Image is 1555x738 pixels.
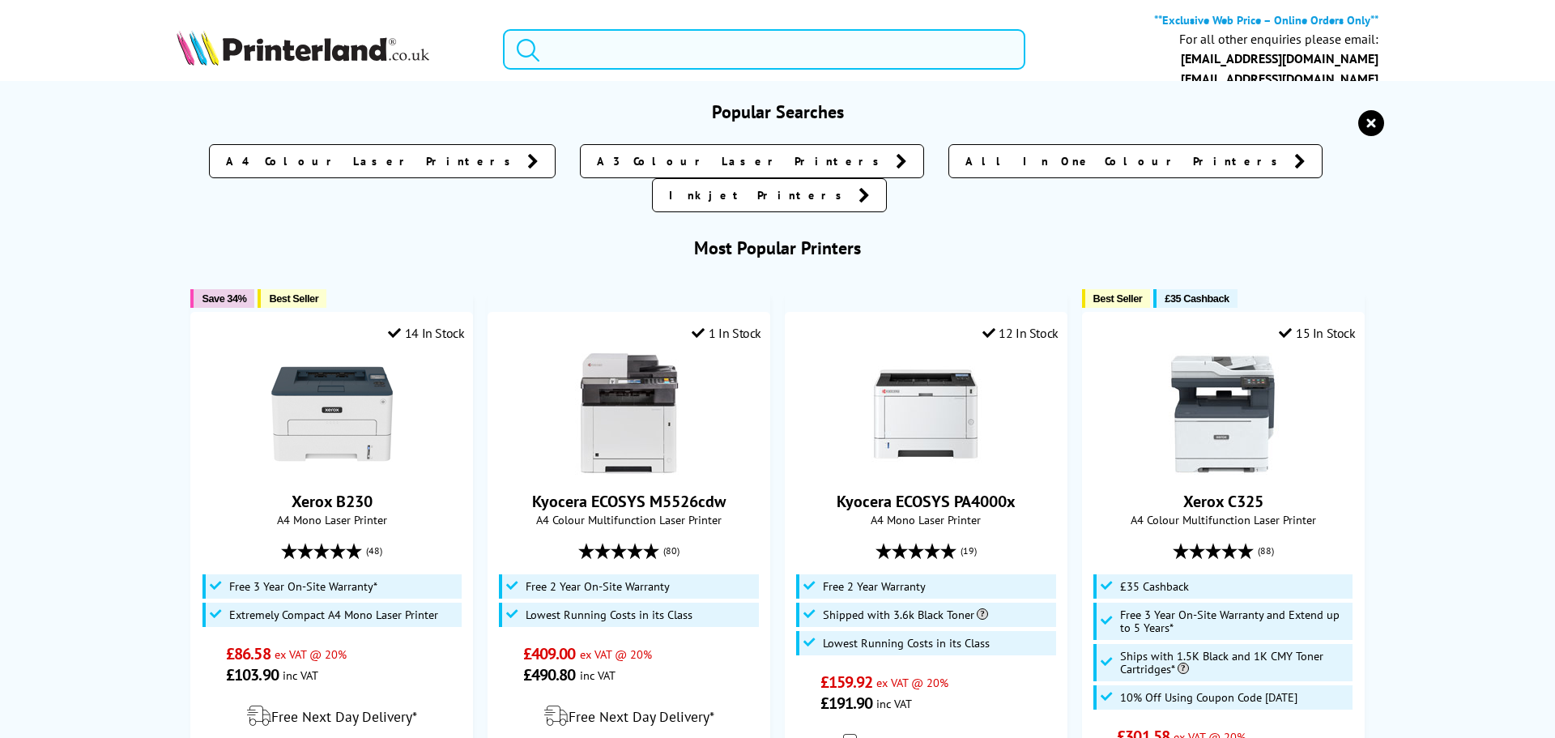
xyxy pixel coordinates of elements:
[177,100,1379,123] h3: Popular Searches
[1258,535,1274,566] span: (88)
[226,643,271,664] span: £86.58
[692,325,761,341] div: 1 In Stock
[569,462,690,478] a: Kyocera ECOSYS M5526cdw
[269,292,318,305] span: Best Seller
[1181,50,1378,66] a: [EMAIL_ADDRESS][DOMAIN_NAME]
[292,491,373,512] a: Xerox B230
[1162,462,1284,478] a: Xerox C325
[948,144,1323,178] a: All In One Colour Printers
[837,491,1016,512] a: Kyocera ECOSYS PA4000x
[965,153,1286,169] span: All In One Colour Printers
[569,353,690,475] img: Kyocera ECOSYS M5526cdw
[523,664,576,685] span: £490.80
[229,608,438,621] span: Extremely Compact A4 Mono Laser Printer
[669,187,850,203] span: Inkjet Printers
[177,237,1379,259] h3: Most Popular Printers
[523,643,576,664] span: £409.00
[177,30,483,69] a: Printerland Logo
[1279,325,1355,341] div: 15 In Stock
[961,535,977,566] span: (19)
[526,580,670,593] span: Free 2 Year On-Site Warranty
[982,325,1059,341] div: 12 In Stock
[202,292,246,305] span: Save 34%
[496,512,761,527] span: A4 Colour Multifunction Laser Printer
[823,580,926,593] span: Free 2 Year Warranty
[229,580,377,593] span: Free 3 Year On-Site Warranty*
[271,462,393,478] a: Xerox B230
[177,30,429,66] img: Printerland Logo
[209,144,556,178] a: A4 Colour Laser Printers
[1153,289,1237,308] button: £35 Cashback
[199,512,464,527] span: A4 Mono Laser Printer
[580,646,652,662] span: ex VAT @ 20%
[366,535,382,566] span: (48)
[271,353,393,475] img: Xerox B230
[1120,580,1189,593] span: £35 Cashback
[226,153,519,169] span: A4 Colour Laser Printers
[580,144,924,178] a: A3 Colour Laser Printers
[794,512,1059,527] span: A4 Mono Laser Printer
[526,608,692,621] span: Lowest Running Costs in its Class
[865,462,986,478] a: Kyocera ECOSYS PA4000x
[865,353,986,475] img: Kyocera ECOSYS PA4000x
[1181,70,1378,87] a: [EMAIL_ADDRESS][DOMAIN_NAME]
[258,289,326,308] button: Best Seller
[580,668,616,683] span: inc VAT
[1179,32,1378,47] div: For all other enquiries please email:
[1165,292,1229,305] span: £35 Cashback
[275,646,347,662] span: ex VAT @ 20%
[388,325,464,341] div: 14 In Stock
[226,664,279,685] span: £103.90
[876,675,948,690] span: ex VAT @ 20%
[1093,292,1143,305] span: Best Seller
[1183,491,1263,512] a: Xerox C325
[503,29,1025,70] input: Search product or brand
[1082,289,1151,308] button: Best Seller
[820,672,873,693] span: £159.92
[823,608,988,621] span: Shipped with 3.6k Black Toner
[1120,691,1297,704] span: 10% Off Using Coupon Code [DATE]
[652,178,887,212] a: Inkjet Printers
[876,696,912,711] span: inc VAT
[1162,353,1284,475] img: Xerox C325
[823,637,990,650] span: Lowest Running Costs in its Class
[532,491,726,512] a: Kyocera ECOSYS M5526cdw
[1091,512,1356,527] span: A4 Colour Multifunction Laser Printer
[283,668,318,683] span: inc VAT
[663,535,680,566] span: (80)
[1120,650,1348,676] span: Ships with 1.5K Black and 1K CMY Toner Cartridges*
[1120,608,1348,634] span: Free 3 Year On-Site Warranty and Extend up to 5 Years*
[190,289,254,308] button: Save 34%
[820,693,873,714] span: £191.90
[1154,12,1378,28] b: **Exclusive Web Price – Online Orders Only**
[597,153,888,169] span: A3 Colour Laser Printers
